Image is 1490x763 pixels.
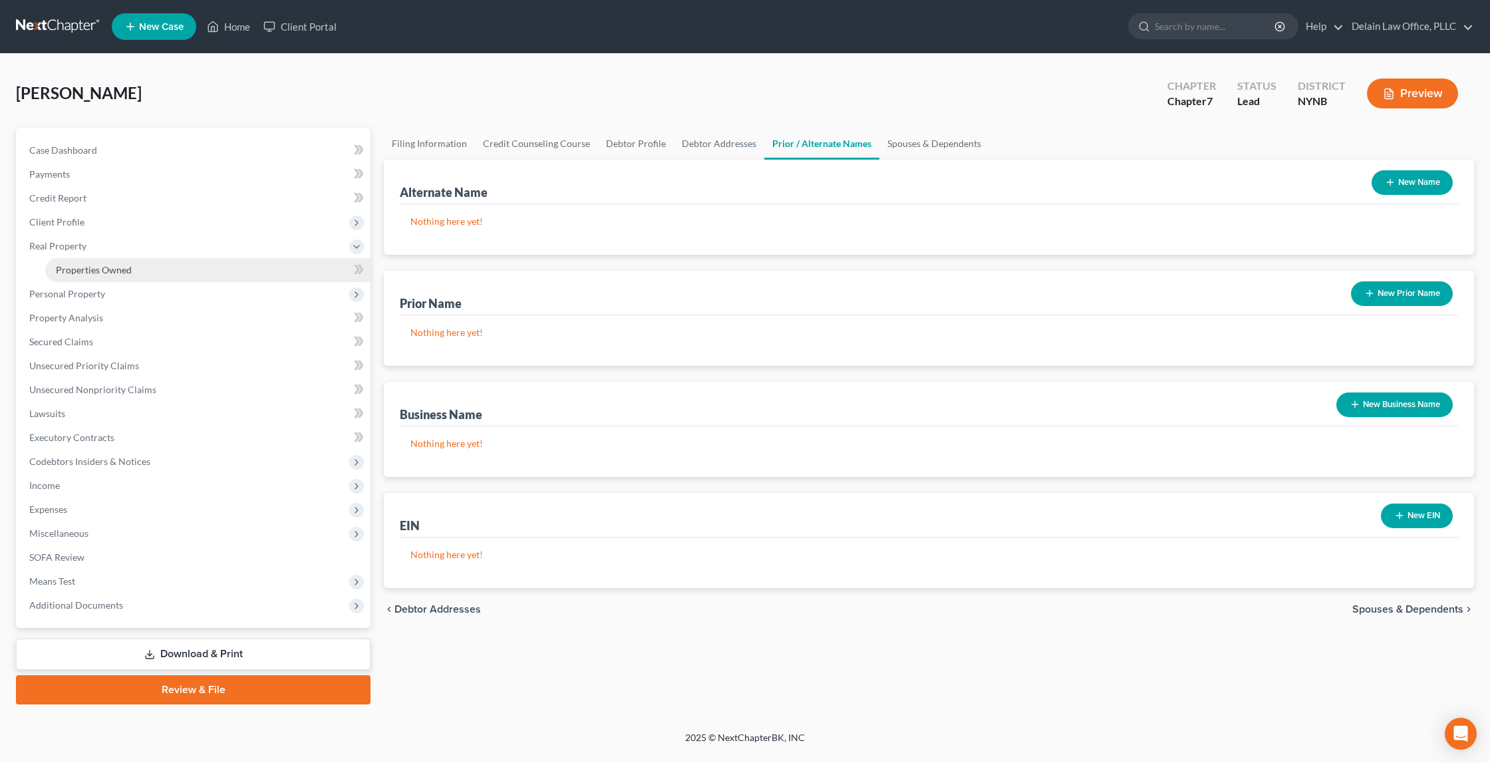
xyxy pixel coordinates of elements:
[400,295,462,311] div: Prior Name
[1367,78,1458,108] button: Preview
[19,545,371,569] a: SOFA Review
[400,406,482,422] div: Business Name
[400,184,488,200] div: Alternate Name
[19,186,371,210] a: Credit Report
[598,128,674,160] a: Debtor Profile
[16,639,371,670] a: Download & Print
[29,288,105,299] span: Personal Property
[19,306,371,330] a: Property Analysis
[1381,504,1453,528] button: New EIN
[1299,15,1344,39] a: Help
[29,504,67,515] span: Expenses
[19,138,371,162] a: Case Dashboard
[29,144,97,156] span: Case Dashboard
[29,551,84,563] span: SOFA Review
[1237,78,1276,94] div: Status
[400,518,420,534] div: EIN
[410,215,1447,228] p: Nothing here yet!
[29,312,103,323] span: Property Analysis
[16,83,142,102] span: [PERSON_NAME]
[394,604,481,615] span: Debtor Addresses
[139,22,184,32] span: New Case
[1445,718,1477,750] div: Open Intercom Messenger
[1352,604,1474,615] button: Spouses & Dependents chevron_right
[19,330,371,354] a: Secured Claims
[384,128,475,160] a: Filing Information
[257,15,343,39] a: Client Portal
[1463,604,1474,615] i: chevron_right
[1372,170,1453,195] button: New Name
[1336,392,1453,417] button: New Business Name
[19,354,371,378] a: Unsecured Priority Claims
[1352,604,1463,615] span: Spouses & Dependents
[29,192,86,204] span: Credit Report
[45,258,371,282] a: Properties Owned
[1345,15,1473,39] a: Delain Law Office, PLLC
[16,675,371,704] a: Review & File
[29,216,84,228] span: Client Profile
[29,599,123,611] span: Additional Documents
[19,162,371,186] a: Payments
[29,528,88,539] span: Miscellaneous
[1298,78,1346,94] div: District
[384,604,394,615] i: chevron_left
[19,402,371,426] a: Lawsuits
[29,336,93,347] span: Secured Claims
[1155,14,1276,39] input: Search by name...
[366,731,1124,755] div: 2025 © NextChapterBK, INC
[29,360,139,371] span: Unsecured Priority Claims
[200,15,257,39] a: Home
[410,437,1447,450] p: Nothing here yet!
[1167,78,1216,94] div: Chapter
[475,128,598,160] a: Credit Counseling Course
[29,384,156,395] span: Unsecured Nonpriority Claims
[410,548,1447,561] p: Nothing here yet!
[29,408,65,419] span: Lawsuits
[410,326,1447,339] p: Nothing here yet!
[764,128,879,160] a: Prior / Alternate Names
[1207,94,1213,107] span: 7
[29,168,70,180] span: Payments
[29,480,60,491] span: Income
[29,575,75,587] span: Means Test
[384,604,481,615] button: chevron_left Debtor Addresses
[56,264,132,275] span: Properties Owned
[29,240,86,251] span: Real Property
[1351,281,1453,306] button: New Prior Name
[19,378,371,402] a: Unsecured Nonpriority Claims
[29,456,150,467] span: Codebtors Insiders & Notices
[29,432,114,443] span: Executory Contracts
[879,128,989,160] a: Spouses & Dependents
[19,426,371,450] a: Executory Contracts
[1167,94,1216,109] div: Chapter
[1298,94,1346,109] div: NYNB
[674,128,764,160] a: Debtor Addresses
[1237,94,1276,109] div: Lead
